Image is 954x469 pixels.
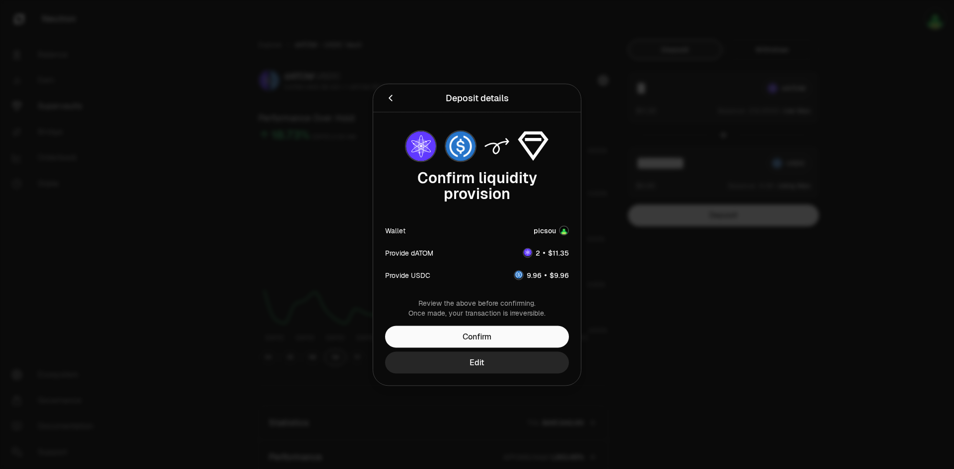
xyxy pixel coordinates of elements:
div: Confirm liquidity provision [385,170,569,201]
button: picsou [534,225,569,235]
div: Provide USDC [385,270,430,280]
img: USDC Logo [446,131,476,161]
img: USDC Logo [515,271,523,279]
div: Provide dATOM [385,248,433,258]
button: Edit [385,351,569,373]
img: dATOM Logo [524,249,532,257]
img: dATOM Logo [406,131,436,161]
div: Review the above before confirming. Once made, your transaction is irreversible. [385,298,569,318]
button: Confirm [385,326,569,347]
div: Wallet [385,225,405,235]
button: Back [385,91,396,105]
div: picsou [534,225,556,235]
div: Deposit details [446,91,509,105]
img: Account Image [559,225,569,235]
